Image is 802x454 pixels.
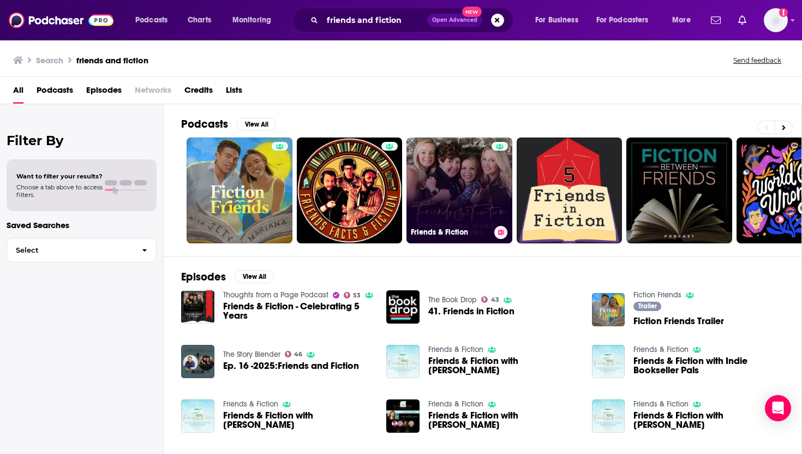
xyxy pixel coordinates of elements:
[633,411,784,429] a: Friends & Fiction with Adriana Trigiani
[181,117,228,131] h2: Podcasts
[734,11,751,29] a: Show notifications dropdown
[428,411,579,429] span: Friends & Fiction with [PERSON_NAME]
[730,56,785,65] button: Send feedback
[135,13,167,28] span: Podcasts
[184,81,213,104] a: Credits
[589,11,665,29] button: open menu
[16,172,103,180] span: Want to filter your results?
[481,296,499,303] a: 43
[181,270,274,284] a: EpisodesView All
[36,55,63,65] h3: Search
[181,290,214,324] img: Friends & Fiction - Celebrating 5 Years
[181,11,218,29] a: Charts
[428,356,579,375] span: Friends & Fiction with [PERSON_NAME]
[592,399,625,433] a: Friends & Fiction with Adriana Trigiani
[432,17,477,23] span: Open Advanced
[427,14,482,27] button: Open AdvancedNew
[633,290,681,300] a: Fiction Friends
[428,399,483,409] a: Friends & Fiction
[428,307,514,316] a: 41. Friends in Fiction
[633,345,689,354] a: Friends & Fiction
[672,13,691,28] span: More
[9,10,113,31] img: Podchaser - Follow, Share and Rate Podcasts
[223,361,359,371] a: Ep. 16 -2025:Friends and Fiction
[765,395,791,421] div: Open Intercom Messenger
[181,399,214,433] img: Friends & Fiction with Tamron Hall
[7,238,157,262] button: Select
[638,303,657,309] span: Trailer
[633,356,784,375] a: Friends & Fiction with Indie Bookseller Pals
[223,399,278,409] a: Friends & Fiction
[428,345,483,354] a: Friends & Fiction
[764,8,788,32] span: Logged in as LaurenSWPR
[386,399,420,433] img: Friends & Fiction with Mary Alice Monroe
[462,7,482,17] span: New
[633,411,784,429] span: Friends & Fiction with [PERSON_NAME]
[528,11,592,29] button: open menu
[226,81,242,104] a: Lists
[386,345,420,378] img: Friends & Fiction with Jayne Allen
[181,270,226,284] h2: Episodes
[322,11,427,29] input: Search podcasts, credits, & more...
[428,295,477,304] a: The Book Drop
[633,399,689,409] a: Friends & Fiction
[491,297,499,302] span: 43
[188,13,211,28] span: Charts
[37,81,73,104] a: Podcasts
[225,11,285,29] button: open menu
[386,290,420,324] img: 41. Friends in Fiction
[86,81,122,104] a: Episodes
[411,228,490,237] h3: Friends & Fiction
[707,11,725,29] a: Show notifications dropdown
[764,8,788,32] button: Show profile menu
[665,11,704,29] button: open menu
[535,13,578,28] span: For Business
[13,81,23,104] a: All
[779,8,788,17] svg: Add a profile image
[596,13,649,28] span: For Podcasters
[223,302,374,320] a: Friends & Fiction - Celebrating 5 Years
[428,356,579,375] a: Friends & Fiction with Jayne Allen
[135,81,171,104] span: Networks
[7,220,157,230] p: Saved Searches
[223,411,374,429] span: Friends & Fiction with [PERSON_NAME]
[294,352,302,357] span: 46
[285,351,303,357] a: 46
[235,270,274,283] button: View All
[344,292,361,298] a: 53
[764,8,788,32] img: User Profile
[181,345,214,378] img: Ep. 16 -2025:Friends and Fiction
[76,55,148,65] h3: friends and fiction
[633,316,724,326] a: Fiction Friends Trailer
[128,11,182,29] button: open menu
[223,350,280,359] a: The Story Blender
[592,293,625,326] img: Fiction Friends Trailer
[428,411,579,429] a: Friends & Fiction with Mary Alice Monroe
[303,8,524,33] div: Search podcasts, credits, & more...
[232,13,271,28] span: Monitoring
[592,345,625,378] img: Friends & Fiction with Indie Bookseller Pals
[7,133,157,148] h2: Filter By
[237,118,276,131] button: View All
[16,183,103,199] span: Choose a tab above to access filters.
[223,290,328,300] a: Thoughts from a Page Podcast
[353,293,361,298] span: 53
[181,117,276,131] a: PodcastsView All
